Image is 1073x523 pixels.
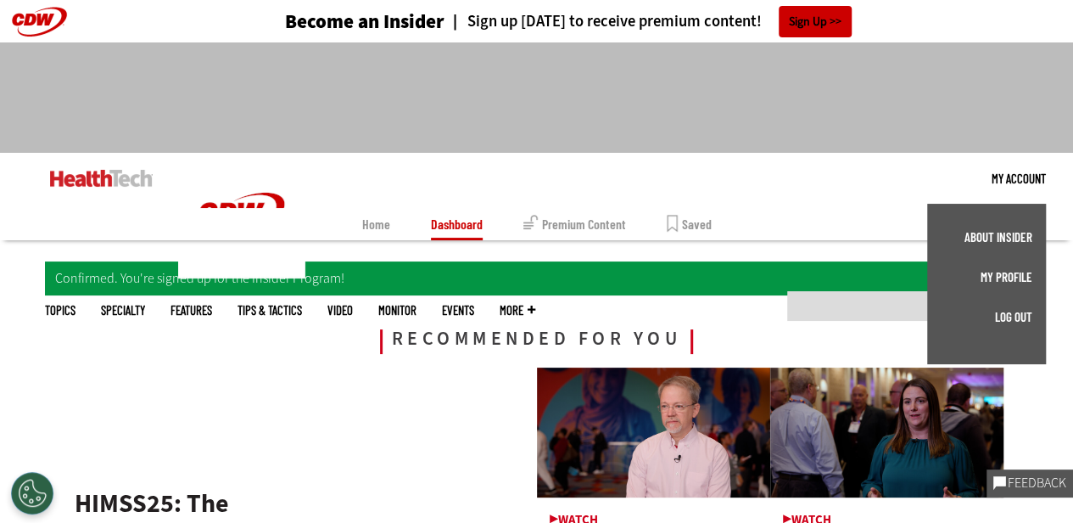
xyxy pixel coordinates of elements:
a: Features [170,304,212,317]
a: Tips & Tactics [238,304,302,317]
a: My Account [992,153,1046,204]
h3: Become an Insider [285,12,444,31]
a: My Profile [941,271,1032,284]
span: Topics [45,304,75,317]
a: Events [442,304,474,317]
a: Saved [667,208,712,240]
span: Feedback [1006,476,1066,490]
img: HIMSS Thumbnail [537,368,770,498]
a: Video [327,304,353,317]
span: Recommended for You [380,329,694,354]
a: About Insider [941,231,1032,244]
a: Dashboard [431,208,483,240]
span: More [500,304,535,317]
span: Specialty [101,304,145,317]
a: CDW [178,265,305,283]
div: Cookies Settings [11,472,53,515]
a: Sign Up [779,6,852,37]
div: User menu [992,153,1046,204]
iframe: advertisement [228,59,846,136]
img: Home [178,153,305,278]
a: Home [362,208,390,240]
button: Open Preferences [11,472,53,515]
a: MonITor [378,304,416,317]
img: HIMSS Thumbnail [770,368,1003,498]
a: Become an Insider [221,12,444,31]
a: Log out [941,311,1032,323]
a: Premium Content [523,208,626,240]
img: Home [50,170,153,187]
a: Sign up [DATE] to receive premium content! [444,14,762,30]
